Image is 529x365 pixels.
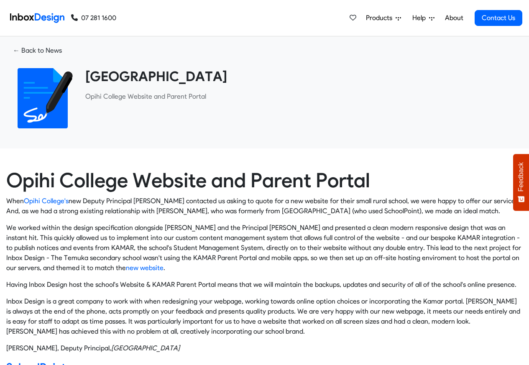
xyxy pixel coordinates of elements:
[366,13,396,23] span: Products
[13,68,73,128] img: 2022_01_18_icon_signature.svg
[126,264,164,272] a: new website
[442,10,465,26] a: About
[6,196,523,216] p: When new Deputy Principal [PERSON_NAME] contacted us asking to quote for a new website for their ...
[85,68,516,85] heading: [GEOGRAPHIC_DATA]
[517,162,525,191] span: Feedback
[6,43,69,58] a: ← Back to News
[475,10,522,26] a: Contact Us
[6,280,523,290] p: Having Inbox Design host the school's Website & KAMAR Parent Portal means that we will maintain t...
[111,344,180,352] cite: Opihi College
[24,197,69,205] a: Opihi College's
[409,10,438,26] a: Help
[6,343,523,353] footer: [PERSON_NAME], Deputy Principal,
[513,154,529,211] button: Feedback - Show survey
[6,223,523,273] p: We worked within the design specification alongside [PERSON_NAME] and the Principal [PERSON_NAME]...
[412,13,429,23] span: Help
[71,13,116,23] a: 07 281 1600
[6,296,523,337] p: Inbox Design is a great company to work with when redesigning your webpage, working towards onlin...
[363,10,404,26] a: Products
[6,168,523,193] h1: Opihi College Website and Parent Portal
[85,92,516,102] p: ​Opihi College Website and Parent Portal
